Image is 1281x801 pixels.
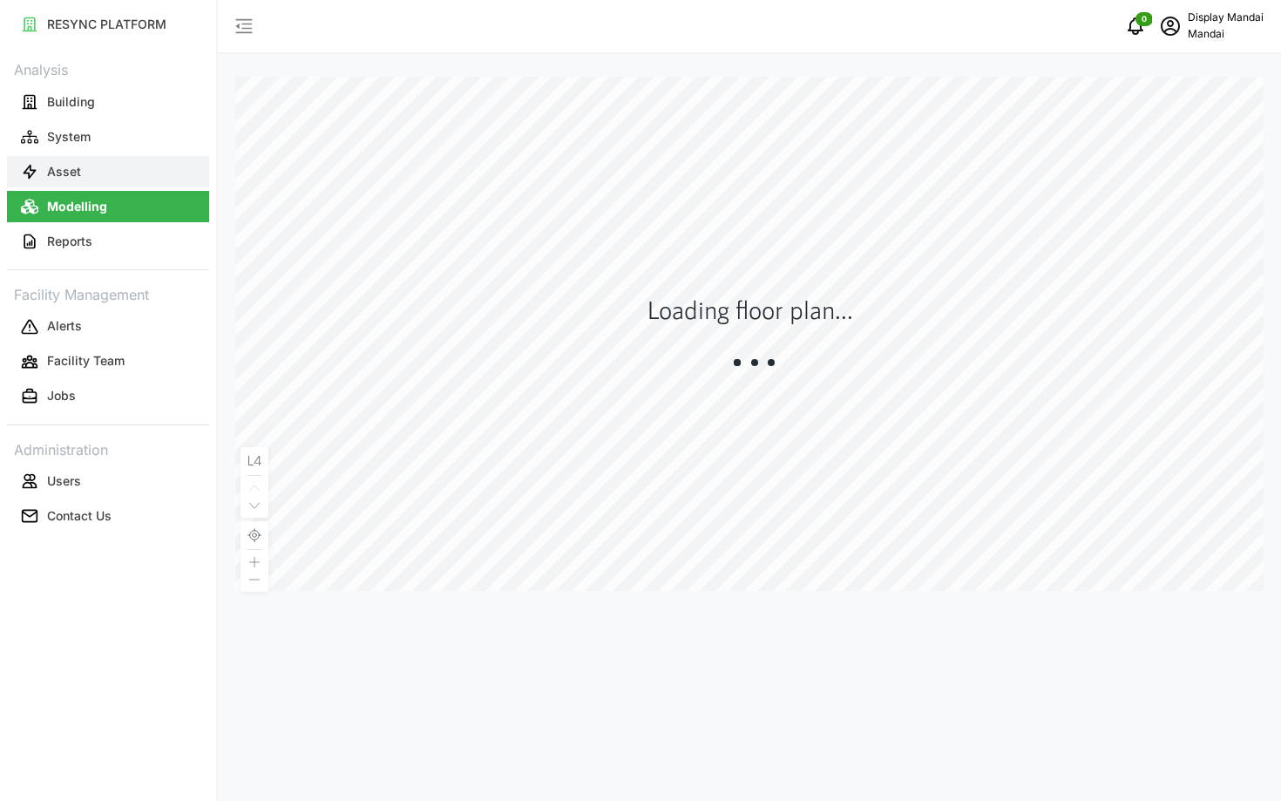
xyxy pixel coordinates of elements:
[47,507,112,525] p: Contact Us
[1153,9,1188,44] button: schedule
[7,226,209,257] button: Reports
[1188,10,1264,26] p: Display Mandai
[47,198,107,215] p: Modelling
[7,464,209,499] a: Users
[7,346,209,377] button: Facility Team
[7,9,209,40] button: RESYNC PLATFORM
[7,499,209,533] a: Contact Us
[7,281,209,306] p: Facility Management
[7,309,209,344] a: Alerts
[7,500,209,532] button: Contact Us
[1188,26,1264,43] p: Mandai
[241,550,268,571] button: Zoom in
[7,86,209,118] button: Building
[47,163,81,180] p: Asset
[7,119,209,154] a: System
[47,352,125,370] p: Facility Team
[7,156,209,187] button: Asset
[47,387,76,404] p: Jobs
[47,16,166,33] p: RESYNC PLATFORM
[7,85,209,119] a: Building
[7,224,209,259] a: Reports
[7,436,209,461] p: Administration
[47,472,81,490] p: Users
[47,317,82,335] p: Alerts
[7,56,209,81] p: Analysis
[7,154,209,189] a: Asset
[241,476,268,497] button: One level up
[1118,9,1153,44] button: notifications
[7,344,209,379] a: Facility Team
[7,465,209,497] button: Users
[241,571,268,592] button: Zoom out
[1142,13,1147,25] span: 0
[7,381,209,412] button: Jobs
[47,93,95,111] p: Building
[7,379,209,414] a: Jobs
[7,121,209,153] button: System
[241,521,268,549] button: Reset view
[47,233,92,250] p: Reports
[47,128,91,146] p: System
[7,7,209,42] a: RESYNC PLATFORM
[241,497,268,518] button: One level down
[241,447,268,475] button: L4
[7,191,209,222] button: Modelling
[7,189,209,224] a: Modelling
[7,311,209,343] button: Alerts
